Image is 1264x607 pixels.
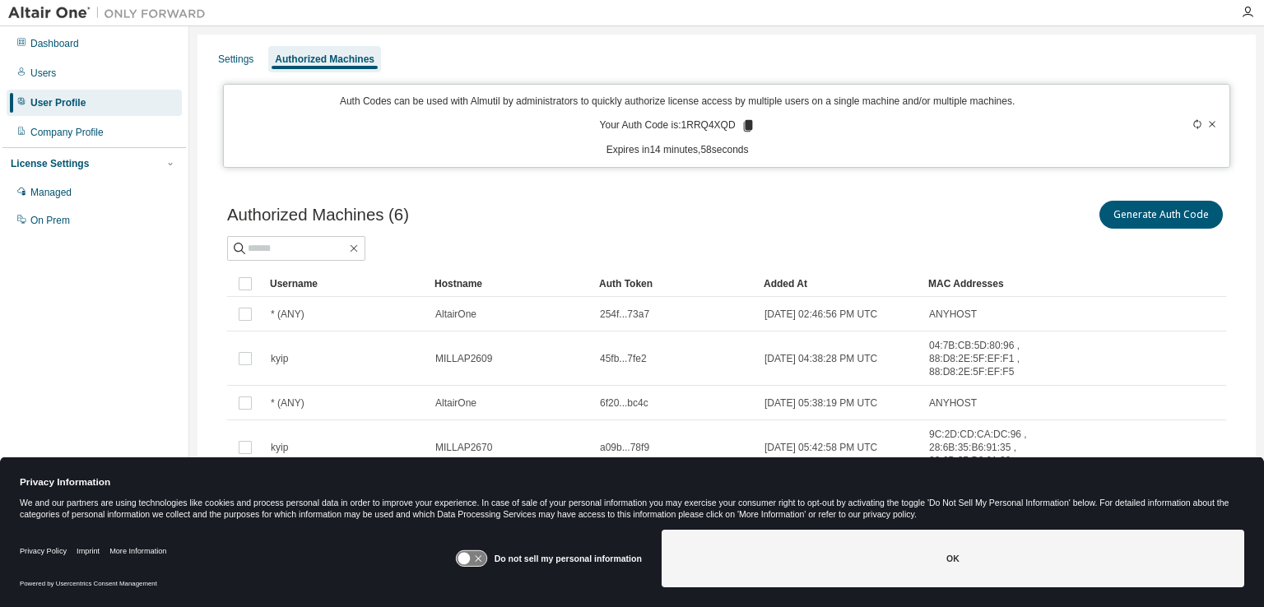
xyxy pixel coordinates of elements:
[929,339,1044,378] span: 04:7B:CB:5D:80:96 , 88:D8:2E:5F:EF:F1 , 88:D8:2E:5F:EF:F5
[929,308,977,321] span: ANYHOST
[30,214,70,227] div: On Prem
[271,396,304,410] span: * (ANY)
[30,96,86,109] div: User Profile
[218,53,253,66] div: Settings
[435,441,492,454] span: MILLAP2670
[271,308,304,321] span: * (ANY)
[435,352,492,365] span: MILLAP2609
[30,67,56,80] div: Users
[764,308,877,321] span: [DATE] 02:46:56 PM UTC
[271,352,288,365] span: kyip
[600,308,649,321] span: 254f...73a7
[929,428,1044,467] span: 9C:2D:CD:CA:DC:96 , 28:6B:35:B6:91:35 , 28:6B:35:B6:91:39
[599,271,750,297] div: Auth Token
[600,441,649,454] span: a09b...78f9
[11,157,89,170] div: License Settings
[435,396,476,410] span: AltairOne
[8,5,214,21] img: Altair One
[275,53,374,66] div: Authorized Machines
[234,143,1121,157] p: Expires in 14 minutes, 58 seconds
[764,396,877,410] span: [DATE] 05:38:19 PM UTC
[434,271,586,297] div: Hostname
[270,271,421,297] div: Username
[929,396,977,410] span: ANYHOST
[271,441,288,454] span: kyip
[928,271,1045,297] div: MAC Addresses
[234,95,1121,109] p: Auth Codes can be used with Almutil by administrators to quickly authorize license access by mult...
[600,352,647,365] span: 45fb...7fe2
[30,37,79,50] div: Dashboard
[764,441,877,454] span: [DATE] 05:42:58 PM UTC
[30,126,104,139] div: Company Profile
[764,352,877,365] span: [DATE] 04:38:28 PM UTC
[764,271,915,297] div: Added At
[435,308,476,321] span: AltairOne
[227,206,409,225] span: Authorized Machines (6)
[30,186,72,199] div: Managed
[600,396,648,410] span: 6f20...bc4c
[600,118,755,133] p: Your Auth Code is: 1RRQ4XQD
[1099,201,1223,229] button: Generate Auth Code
